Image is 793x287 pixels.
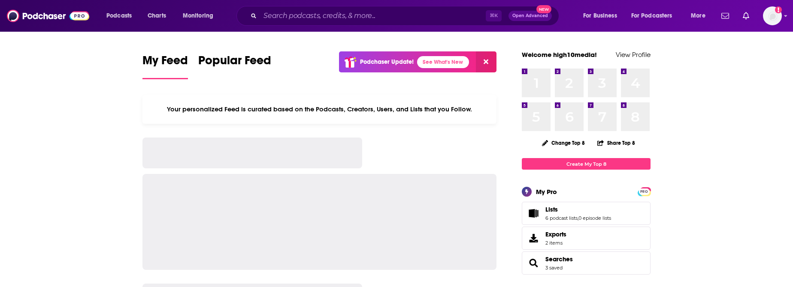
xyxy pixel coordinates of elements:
[536,5,552,13] span: New
[763,6,782,25] button: Show profile menu
[545,215,578,221] a: 6 podcast lists
[545,255,573,263] a: Searches
[525,257,542,269] a: Searches
[522,158,651,170] a: Create My Top 8
[578,215,611,221] a: 0 episode lists
[183,10,213,22] span: Monitoring
[148,10,166,22] span: Charts
[245,6,567,26] div: Search podcasts, credits, & more...
[631,10,672,22] span: For Podcasters
[522,202,651,225] span: Lists
[7,8,89,24] img: Podchaser - Follow, Share and Rate Podcasts
[616,51,651,59] a: View Profile
[545,265,563,271] a: 3 saved
[260,9,486,23] input: Search podcasts, credits, & more...
[525,232,542,244] span: Exports
[142,53,188,73] span: My Feed
[360,58,414,66] p: Podchaser Update!
[142,53,188,79] a: My Feed
[718,9,732,23] a: Show notifications dropdown
[597,135,636,151] button: Share Top 8
[545,206,611,213] a: Lists
[142,95,496,124] div: Your personalized Feed is curated based on the Podcasts, Creators, Users, and Lists that you Follow.
[522,251,651,275] span: Searches
[578,215,578,221] span: ,
[775,6,782,13] svg: Add a profile image
[626,9,685,23] button: open menu
[536,188,557,196] div: My Pro
[417,56,469,68] a: See What's New
[106,10,132,22] span: Podcasts
[198,53,271,73] span: Popular Feed
[577,9,628,23] button: open menu
[522,51,597,59] a: Welcome high10media!
[545,230,566,238] span: Exports
[691,10,705,22] span: More
[763,6,782,25] span: Logged in as high10media
[639,188,649,195] span: PRO
[685,9,716,23] button: open menu
[537,138,590,148] button: Change Top 8
[512,14,548,18] span: Open Advanced
[639,188,649,194] a: PRO
[545,206,558,213] span: Lists
[198,53,271,79] a: Popular Feed
[177,9,224,23] button: open menu
[545,240,566,246] span: 2 items
[486,10,502,21] span: ⌘ K
[739,9,753,23] a: Show notifications dropdown
[525,207,542,219] a: Lists
[763,6,782,25] img: User Profile
[142,9,171,23] a: Charts
[522,227,651,250] a: Exports
[100,9,143,23] button: open menu
[508,11,552,21] button: Open AdvancedNew
[583,10,617,22] span: For Business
